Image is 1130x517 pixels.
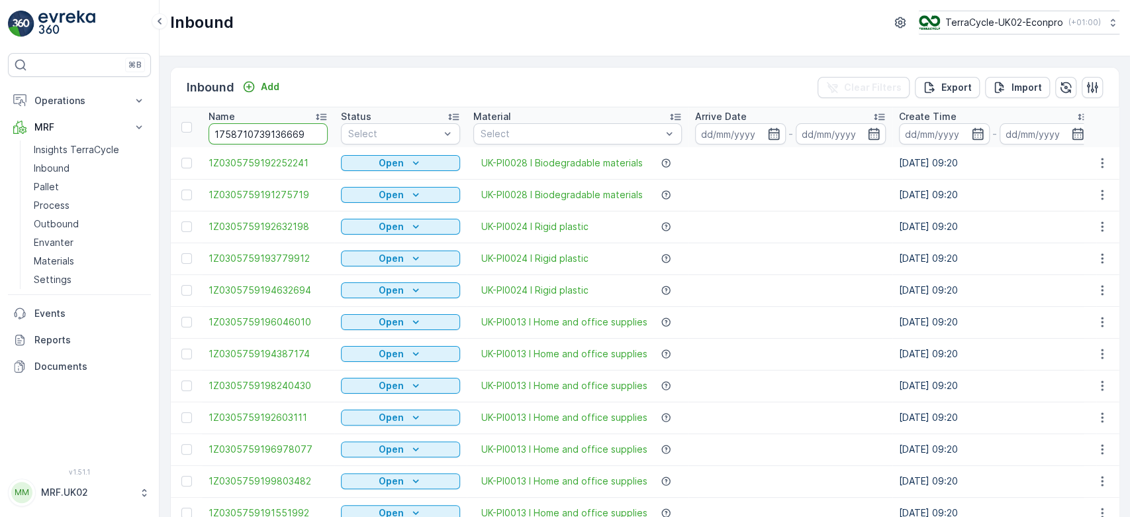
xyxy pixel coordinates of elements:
a: 1Z0305759194632694 [209,284,328,297]
p: Insights TerraCycle [34,143,119,156]
button: Open [341,314,460,330]
p: Settings [34,273,71,286]
p: Envanter [34,236,73,249]
span: 1Z0305759198240430 [209,379,328,392]
div: Toggle Row Selected [181,476,192,487]
button: Open [341,282,460,298]
p: Open [379,316,404,329]
td: [DATE] 09:20 [892,338,1096,370]
div: Toggle Row Selected [181,190,192,200]
span: 1Z0305759199803482 [209,475,328,488]
div: Toggle Row Selected [181,349,192,359]
td: [DATE] 09:20 [892,147,1096,179]
p: Open [379,411,404,424]
button: Clear Filters [818,77,910,98]
p: TerraCycle-UK02-Econpro [945,16,1063,29]
div: Toggle Row Selected [181,158,192,168]
p: Operations [34,94,124,107]
img: logo [8,11,34,37]
button: Open [341,410,460,426]
span: UK-PI0024 I Rigid plastic [481,220,589,233]
button: Open [341,378,460,394]
p: Material [473,110,511,123]
a: Settings [28,270,151,289]
p: MRF [34,121,124,134]
p: Inbound [187,78,234,97]
a: UK-PI0013 I Home and office supplies [481,411,647,424]
p: ⌘B [128,60,142,70]
a: Pallet [28,178,151,196]
a: UK-PI0013 I Home and office supplies [481,379,647,392]
p: - [992,126,997,142]
button: Add [237,79,285,95]
button: MMMRF.UK02 [8,479,151,506]
p: Open [379,379,404,392]
p: Open [379,443,404,456]
td: [DATE] 09:20 [892,402,1096,433]
button: Import [985,77,1050,98]
button: Open [341,441,460,457]
button: TerraCycle-UK02-Econpro(+01:00) [919,11,1119,34]
input: dd/mm/yyyy [796,123,886,144]
p: Open [379,188,404,201]
a: 1Z0305759196046010 [209,316,328,329]
a: Process [28,196,151,215]
p: Export [941,81,972,94]
p: - [788,126,793,142]
a: UK-PI0013 I Home and office supplies [481,443,647,456]
td: [DATE] 09:20 [892,179,1096,211]
div: Toggle Row Selected [181,380,192,391]
td: [DATE] 09:20 [892,433,1096,465]
p: Import [1012,81,1042,94]
span: 1Z0305759192632198 [209,220,328,233]
a: 1Z0305759192252241 [209,156,328,170]
input: dd/mm/yyyy [899,123,990,144]
p: ( +01:00 ) [1068,17,1101,28]
p: Name [209,110,235,123]
a: Reports [8,327,151,353]
input: Search [209,123,328,144]
button: Open [341,251,460,266]
p: Open [379,220,404,233]
p: Outbound [34,217,79,231]
a: UK-PI0024 I Rigid plastic [481,284,589,297]
a: 1Z0305759194387174 [209,347,328,361]
p: Process [34,199,70,212]
a: UK-PI0013 I Home and office supplies [481,475,647,488]
p: Clear Filters [844,81,902,94]
a: 1Z0305759196978077 [209,443,328,456]
button: Open [341,155,460,171]
div: Toggle Row Selected [181,253,192,264]
td: [DATE] 09:20 [892,306,1096,338]
p: MRF.UK02 [41,486,132,499]
a: 1Z0305759192603111 [209,411,328,424]
a: UK-PI0024 I Rigid plastic [481,252,589,265]
p: Events [34,307,146,320]
a: 1Z0305759193779912 [209,252,328,265]
p: Pallet [34,180,59,194]
button: Operations [8,87,151,114]
input: dd/mm/yyyy [1000,123,1090,144]
p: Open [379,156,404,170]
td: [DATE] 09:20 [892,243,1096,274]
td: [DATE] 09:20 [892,465,1096,497]
td: [DATE] 09:20 [892,211,1096,243]
p: Open [379,284,404,297]
p: Status [341,110,371,123]
p: Create Time [899,110,957,123]
a: UK-PI0013 I Home and office supplies [481,347,647,361]
img: terracycle_logo_wKaHoWT.png [919,15,940,30]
